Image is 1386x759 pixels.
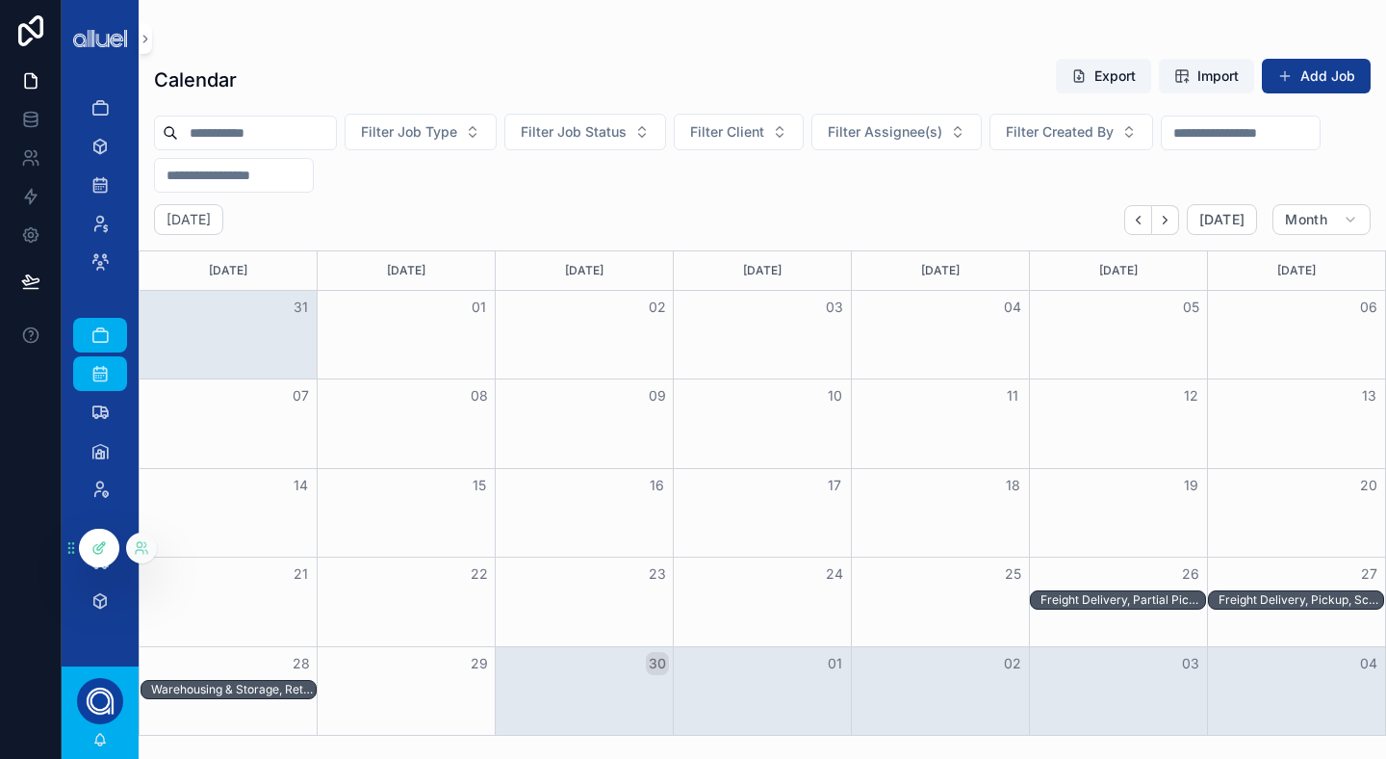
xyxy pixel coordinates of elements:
span: [DATE] [1199,211,1245,228]
button: 27 [1357,563,1380,586]
span: Filter Job Type [361,122,457,142]
button: 18 [1001,474,1024,497]
div: Freight Delivery, Partial Pickup, Completed - Omnia, Development Team [1040,591,1205,609]
button: 07 [290,384,313,407]
span: Filter Job Status [521,122,627,142]
button: 08 [468,384,491,407]
div: Freight Delivery, Pickup, Scheduled - NYCHA, [PERSON_NAME] [1219,592,1383,608]
div: [DATE] [499,251,670,290]
div: Warehousing & Storage, Return, Canceled - Omnia, Development Team [151,682,316,697]
div: Freight Delivery, Partial Pickup, Completed - Omnia, Development Team [1040,592,1205,608]
span: Filter Assignee(s) [828,122,942,142]
img: App logo [73,30,127,46]
span: Filter Created By [1006,122,1114,142]
button: 15 [468,474,491,497]
button: Select Button [674,114,804,150]
div: Warehousing & Storage, Return, Canceled - Omnia, Development Team [151,681,316,698]
button: Select Button [504,114,666,150]
button: 26 [1179,563,1202,586]
div: Freight Delivery, Pickup, Scheduled - NYCHA, Antoinette Brown [1219,591,1383,609]
button: 13 [1357,384,1380,407]
div: [DATE] [1033,251,1204,290]
button: 05 [1179,296,1202,319]
button: 06 [1357,296,1380,319]
div: [DATE] [321,251,492,290]
button: 24 [823,563,846,586]
button: 29 [468,652,491,675]
button: Add Job [1262,59,1371,93]
button: Next [1152,205,1179,235]
button: 14 [290,474,313,497]
button: 03 [823,296,846,319]
button: 04 [1357,652,1380,675]
div: [DATE] [855,251,1026,290]
button: 17 [823,474,846,497]
button: 19 [1179,474,1202,497]
button: 11 [1001,384,1024,407]
div: [DATE] [677,251,848,290]
div: [DATE] [1211,251,1382,290]
button: 22 [468,563,491,586]
h1: Calendar [154,66,237,93]
button: Import [1159,59,1254,93]
button: 30 [646,652,669,675]
h2: [DATE] [167,210,211,229]
button: 01 [468,296,491,319]
button: 16 [646,474,669,497]
div: [DATE] [142,251,314,290]
button: 21 [290,563,313,586]
div: Month View [139,250,1386,736]
button: 09 [646,384,669,407]
button: Export [1056,59,1151,93]
span: Import [1197,66,1239,86]
button: Back [1124,205,1152,235]
button: 28 [290,652,313,675]
button: 12 [1179,384,1202,407]
button: Select Button [811,114,982,150]
button: 03 [1179,652,1202,675]
button: 10 [823,384,846,407]
span: Month [1285,211,1327,228]
button: Select Button [345,114,497,150]
button: 23 [646,563,669,586]
span: Filter Client [690,122,764,142]
button: 02 [646,296,669,319]
div: scrollable content [62,77,139,643]
button: 02 [1001,652,1024,675]
button: [DATE] [1187,204,1257,235]
button: 31 [290,296,313,319]
button: 01 [823,652,846,675]
button: Month [1272,204,1371,235]
button: 25 [1001,563,1024,586]
button: 04 [1001,296,1024,319]
button: 20 [1357,474,1380,497]
button: Select Button [989,114,1153,150]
